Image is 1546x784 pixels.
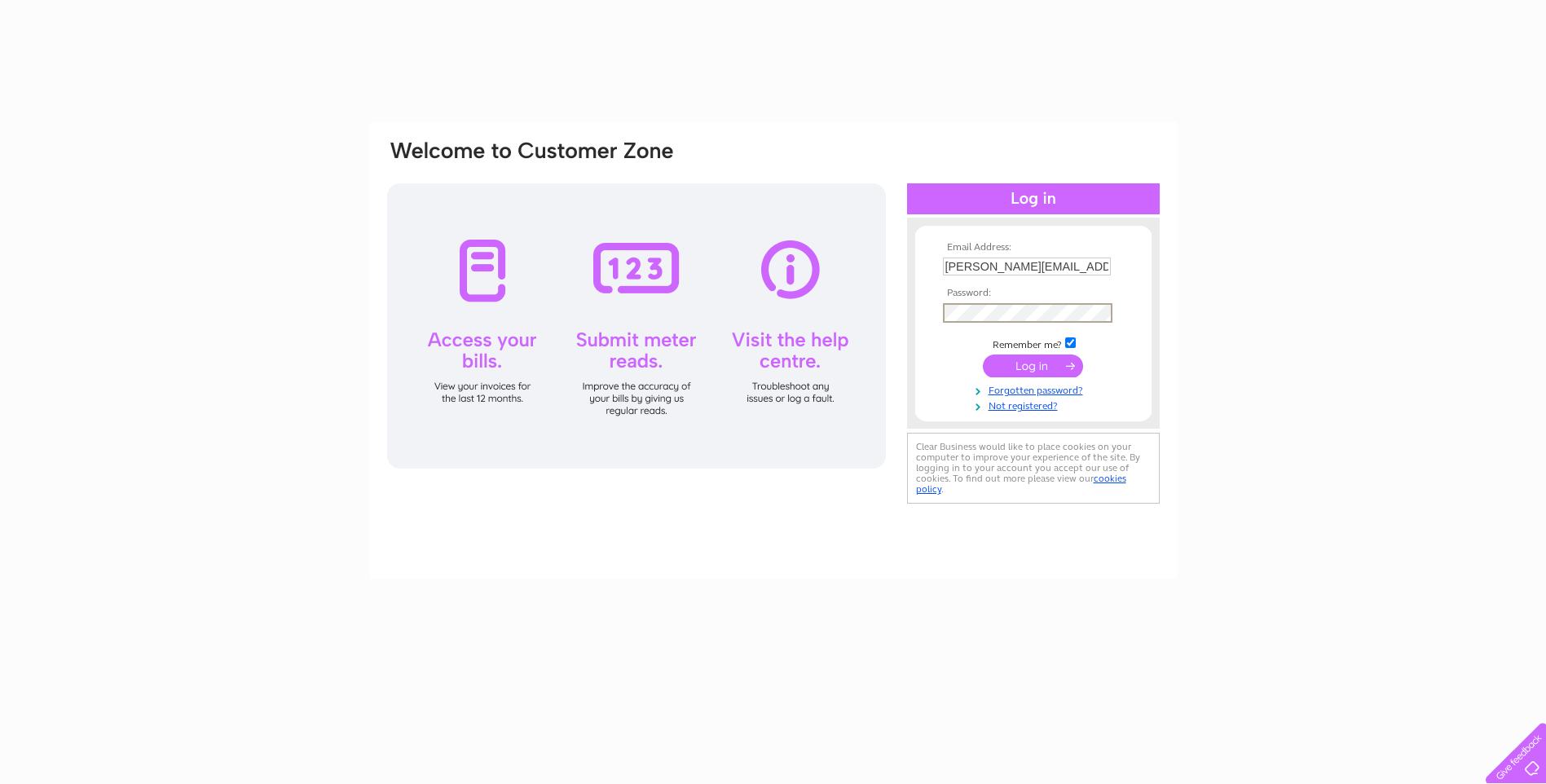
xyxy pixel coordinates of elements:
[916,473,1126,495] a: cookies policy
[939,288,1128,299] th: Password:
[983,355,1083,377] input: Submit
[939,335,1128,351] td: Remember me?
[943,397,1128,412] a: Not registered?
[939,242,1128,253] th: Email Address:
[943,381,1128,397] a: Forgotten password?
[907,433,1160,504] div: Clear Business would like to place cookies on your computer to improve your experience of the sit...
